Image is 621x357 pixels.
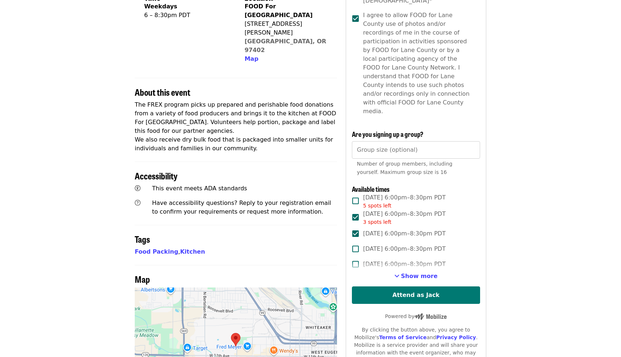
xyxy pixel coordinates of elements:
[363,210,446,226] span: [DATE] 6:00pm–8:30pm PDT
[152,185,247,192] span: This event meets ADA standards
[363,260,446,269] span: [DATE] 6:00pm–8:30pm PDT
[135,185,141,192] i: universal-access icon
[352,184,390,194] span: Available times
[152,199,331,215] span: Have accessibility questions? Reply to your registration email to confirm your requirements or re...
[135,248,178,255] a: Food Packing
[363,11,474,116] span: I agree to allow FOOD for Lane County use of photos and/or recordings of me in the course of part...
[135,199,141,206] i: question-circle icon
[385,313,447,319] span: Powered by
[357,161,452,175] span: Number of group members, including yourself. Maximum group size is 16
[244,20,331,37] div: [STREET_ADDRESS][PERSON_NAME]
[352,286,480,304] button: Attend as Jack
[363,219,391,225] span: 3 spots left
[135,86,190,98] span: About this event
[363,193,446,210] span: [DATE] 6:00pm–8:30pm PDT
[244,55,258,62] span: Map
[363,203,391,209] span: 5 spots left
[135,233,150,245] span: Tags
[144,11,190,20] div: 6 – 8:30pm PDT
[394,272,438,281] button: See more timeslots
[244,3,312,19] strong: FOOD For [GEOGRAPHIC_DATA]
[135,169,178,182] span: Accessibility
[352,141,480,159] input: [object Object]
[363,229,446,238] span: [DATE] 6:00pm–8:30pm PDT
[401,273,438,279] span: Show more
[244,55,258,63] button: Map
[436,334,476,340] a: Privacy Policy
[414,313,447,320] img: Powered by Mobilize
[135,100,337,153] p: The FREX program picks up prepared and perishable food donations from a variety of food producers...
[135,248,180,255] span: ,
[135,273,150,285] span: Map
[144,3,177,10] strong: Weekdays
[363,245,446,253] span: [DATE] 6:00pm–8:30pm PDT
[352,129,423,139] span: Are you signing up a group?
[180,248,205,255] a: Kitchen
[244,38,326,53] a: [GEOGRAPHIC_DATA], OR 97402
[379,334,427,340] a: Terms of Service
